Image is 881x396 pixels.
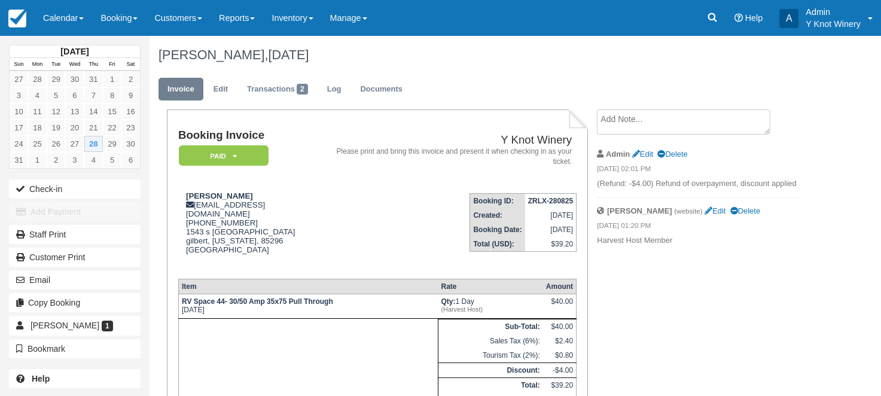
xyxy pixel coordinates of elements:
button: Check-in [9,179,141,199]
a: 29 [103,136,121,152]
td: $0.80 [543,348,577,363]
a: Paid [178,145,264,167]
h1: Booking Invoice [178,129,325,142]
div: [EMAIL_ADDRESS][DOMAIN_NAME] [PHONE_NUMBER] 1543 s [GEOGRAPHIC_DATA] gilbert, [US_STATE], 85296 [... [178,191,325,269]
a: 2 [121,71,140,87]
a: 3 [65,152,84,168]
a: [PERSON_NAME] 1 [9,316,141,335]
em: (Harvest Host) [441,306,540,313]
a: Documents [351,78,411,101]
small: (website) [674,207,702,215]
a: 4 [84,152,103,168]
a: 3 [10,87,28,103]
a: 28 [84,136,103,152]
td: $39.20 [525,237,577,252]
a: 27 [10,71,28,87]
a: 24 [10,136,28,152]
td: 1 Day [438,294,543,319]
a: 6 [65,87,84,103]
img: checkfront-main-nav-mini-logo.png [8,10,26,28]
th: Mon [28,58,47,71]
td: $2.40 [543,334,577,348]
th: Discount: [438,363,543,378]
a: Delete [730,206,760,215]
a: Invoice [158,78,203,101]
a: 23 [121,120,140,136]
a: 16 [121,103,140,120]
span: [DATE] [268,47,309,62]
a: 31 [10,152,28,168]
a: 8 [103,87,121,103]
a: 6 [121,152,140,168]
a: Customer Print [9,248,141,267]
h2: Y Knot Winery [330,134,572,147]
td: $40.00 [543,319,577,334]
th: Item [178,279,438,294]
p: Y Knot Winery [806,18,861,30]
em: [DATE] 02:01 PM [597,164,798,177]
td: $39.20 [543,378,577,393]
strong: ZRLX-280825 [528,197,573,205]
div: $40.00 [546,297,573,315]
a: 27 [65,136,84,152]
th: Total: [438,378,543,393]
em: Paid [179,145,269,166]
th: Thu [84,58,103,71]
td: -$4.00 [543,363,577,378]
b: Help [32,374,50,383]
a: 4 [28,87,47,103]
a: 20 [65,120,84,136]
strong: [PERSON_NAME] [186,191,253,200]
strong: RV Space 44- 30/50 Amp 35x75 Pull Through [182,297,333,306]
strong: [PERSON_NAME] [607,206,672,215]
a: Help [9,369,141,388]
a: Edit [632,150,653,159]
strong: [DATE] [60,47,89,56]
button: Bookmark [9,339,141,358]
a: 15 [103,103,121,120]
a: 31 [84,71,103,87]
a: 1 [103,71,121,87]
td: [DATE] [525,223,577,237]
th: Sun [10,58,28,71]
a: 17 [10,120,28,136]
p: Admin [806,6,861,18]
span: Help [745,13,763,23]
th: Booking Date: [470,223,525,237]
td: Sales Tax (6%): [438,334,543,348]
th: Amount [543,279,577,294]
p: Harvest Host Member [597,235,798,246]
a: 5 [47,87,65,103]
em: [DATE] 01:20 PM [597,221,798,234]
td: Tourism Tax (2%): [438,348,543,363]
a: 14 [84,103,103,120]
th: Rate [438,279,543,294]
a: 10 [10,103,28,120]
a: 30 [65,71,84,87]
h1: [PERSON_NAME], [158,48,801,62]
strong: Qty [441,297,456,306]
a: Edit [205,78,237,101]
button: Copy Booking [9,293,141,312]
th: Total (USD): [470,237,525,252]
a: 12 [47,103,65,120]
a: 22 [103,120,121,136]
a: 26 [47,136,65,152]
a: 13 [65,103,84,120]
span: 1 [102,321,113,331]
a: 9 [121,87,140,103]
td: [DATE] [178,294,438,319]
a: 19 [47,120,65,136]
a: 30 [121,136,140,152]
span: 2 [297,84,308,95]
a: 7 [84,87,103,103]
a: 21 [84,120,103,136]
td: [DATE] [525,208,577,223]
a: 18 [28,120,47,136]
a: Delete [657,150,687,159]
a: Log [318,78,350,101]
a: 5 [103,152,121,168]
a: Staff Print [9,225,141,244]
span: [PERSON_NAME] [31,321,99,330]
a: 1 [28,152,47,168]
